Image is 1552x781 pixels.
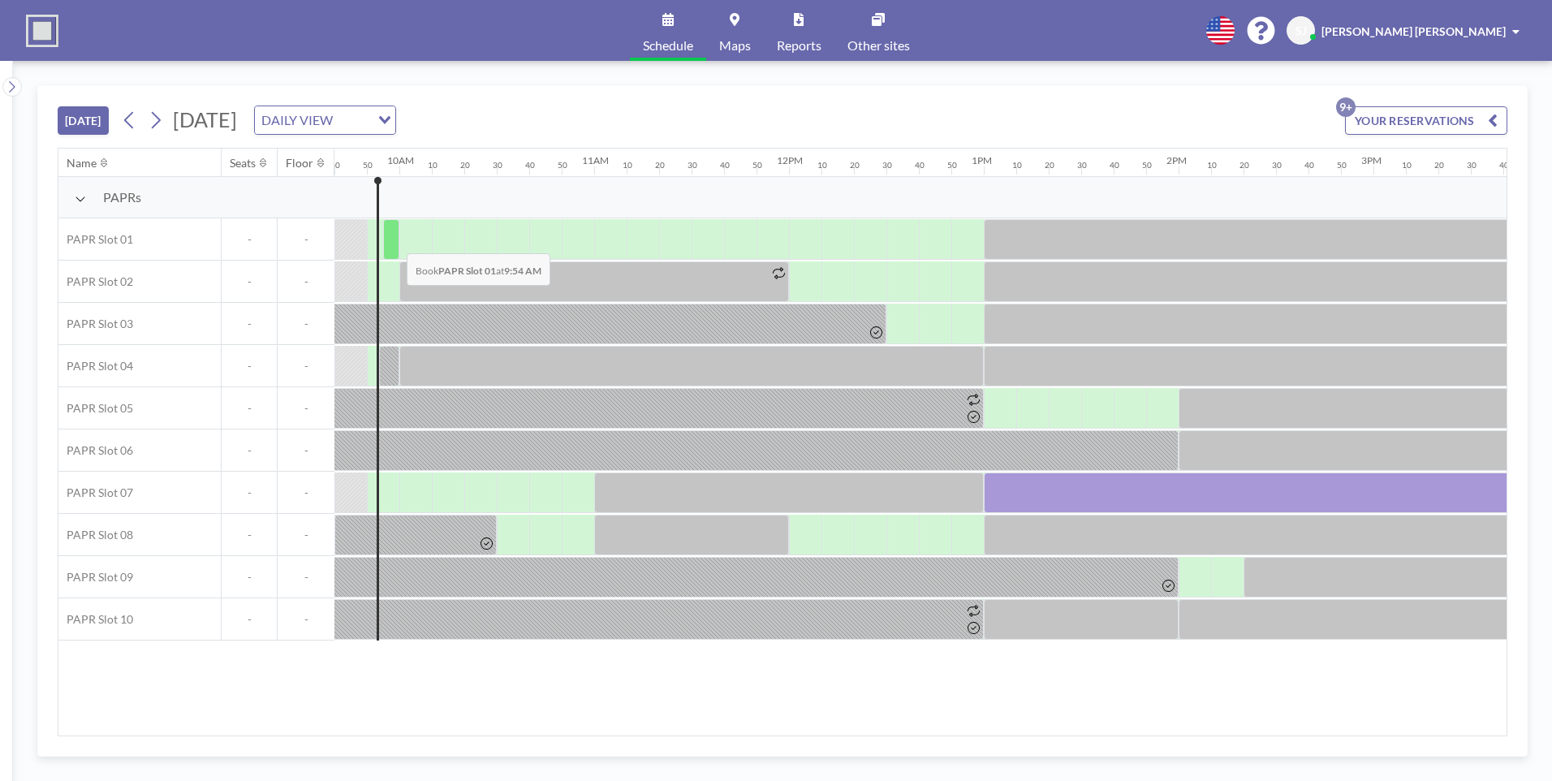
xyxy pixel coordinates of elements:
span: PAPR Slot 05 [58,401,133,416]
span: - [278,528,334,542]
input: Search for option [338,110,369,131]
span: - [222,401,277,416]
span: PAPR Slot 07 [58,485,133,500]
div: Name [67,156,97,170]
span: - [278,317,334,331]
span: - [278,232,334,247]
div: 20 [460,160,470,170]
span: Other sites [847,39,910,52]
span: - [222,528,277,542]
span: - [278,274,334,289]
div: Seats [230,156,256,170]
div: 40 [330,160,340,170]
div: 30 [882,160,892,170]
div: 10 [428,160,438,170]
span: Schedule [643,39,693,52]
span: - [222,485,277,500]
div: 12PM [777,154,803,166]
b: 9:54 AM [504,265,541,277]
span: [DATE] [173,107,237,132]
div: 20 [850,160,860,170]
div: 50 [1337,160,1347,170]
div: 1PM [972,154,992,166]
span: SJ [1295,24,1307,38]
div: 10AM [387,154,414,166]
span: - [222,274,277,289]
div: 40 [525,160,535,170]
span: - [222,359,277,373]
div: 40 [1304,160,1314,170]
span: - [278,359,334,373]
span: - [278,570,334,585]
span: [PERSON_NAME] [PERSON_NAME] [1321,24,1506,38]
div: 40 [915,160,925,170]
div: 30 [688,160,697,170]
span: PAPR Slot 03 [58,317,133,331]
span: - [222,317,277,331]
button: YOUR RESERVATIONS9+ [1345,106,1507,135]
div: 30 [1467,160,1477,170]
span: DAILY VIEW [258,110,336,131]
span: Reports [777,39,821,52]
span: Book at [407,253,550,286]
span: - [222,232,277,247]
span: PAPR Slot 02 [58,274,133,289]
div: 3PM [1361,154,1382,166]
div: 40 [720,160,730,170]
span: PAPR Slot 10 [58,612,133,627]
img: organization-logo [26,15,58,47]
div: 50 [1142,160,1152,170]
div: 10 [1012,160,1022,170]
div: 50 [752,160,762,170]
div: 50 [947,160,957,170]
span: PAPR Slot 09 [58,570,133,585]
div: 50 [363,160,373,170]
div: 40 [1499,160,1509,170]
div: Floor [286,156,313,170]
span: PAPR Slot 08 [58,528,133,542]
p: 9+ [1336,97,1356,117]
span: - [278,401,334,416]
div: 2PM [1166,154,1187,166]
span: - [222,443,277,458]
b: PAPR Slot 01 [438,265,496,277]
div: 10 [1207,160,1217,170]
div: 11AM [582,154,609,166]
div: 10 [623,160,632,170]
div: Search for option [255,106,395,134]
div: 20 [1045,160,1054,170]
div: 10 [817,160,827,170]
div: 10 [1402,160,1412,170]
span: - [278,612,334,627]
div: 50 [558,160,567,170]
span: PAPR Slot 01 [58,232,133,247]
div: 20 [1239,160,1249,170]
div: 30 [1272,160,1282,170]
span: - [222,612,277,627]
div: 30 [493,160,502,170]
span: Maps [719,39,751,52]
span: - [278,485,334,500]
span: PAPR Slot 06 [58,443,133,458]
div: 40 [1110,160,1119,170]
div: 30 [1077,160,1087,170]
div: 20 [655,160,665,170]
span: PAPRs [103,189,141,205]
div: 20 [1434,160,1444,170]
span: - [278,443,334,458]
span: PAPR Slot 04 [58,359,133,373]
button: [DATE] [58,106,109,135]
span: - [222,570,277,585]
